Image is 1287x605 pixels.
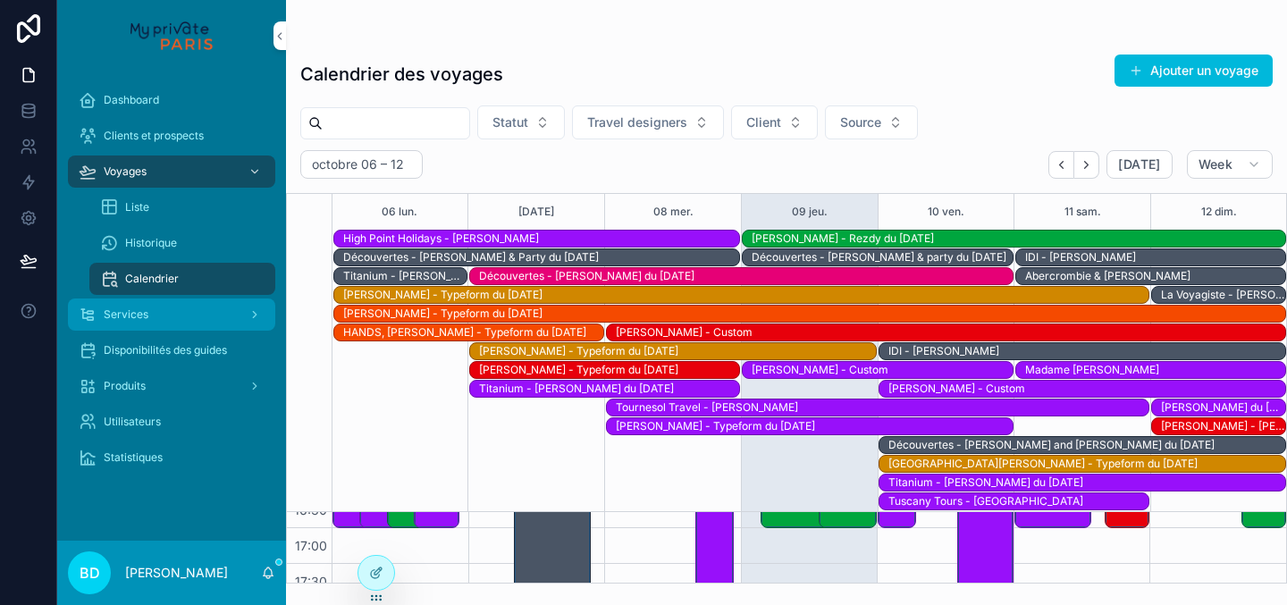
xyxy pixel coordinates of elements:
span: Clients et prospects [104,129,204,143]
div: Découvertes - [PERSON_NAME] and [PERSON_NAME] du [DATE] [888,438,1285,452]
div: Tournesol Travel - [PERSON_NAME] [616,400,1149,415]
div: IDI - Klein [1025,249,1285,265]
div: [PERSON_NAME] - Typeform du [DATE] [616,419,1013,433]
div: Madame [PERSON_NAME] [1025,363,1285,377]
div: Rothrock, Linda - Typeform du 31/12/2024 [479,343,876,359]
button: Next [1074,151,1099,179]
button: [DATE] [1106,150,1172,179]
div: [PERSON_NAME] - Custom [616,325,1285,340]
div: HANDS, [PERSON_NAME] - Typeform du [DATE] [343,325,603,340]
div: High Point Holidays - Grotrian [343,231,740,247]
span: Voyages [104,164,147,179]
button: 11 sam. [1064,194,1101,230]
span: Disponibilités des guides [104,343,227,357]
a: Disponibilités des guides [68,334,275,366]
span: Calendrier [125,272,179,286]
p: [PERSON_NAME] [125,564,228,582]
div: Michaelson , Sedra - Custom [616,324,1285,340]
div: La Voyagiste - Dardick [1161,287,1285,303]
button: Ajouter un voyage [1115,55,1273,87]
div: La Voyagiste - [PERSON_NAME] [1161,288,1285,302]
span: Liste [125,200,149,214]
div: IDI - Tauzin [888,343,1285,359]
span: Services [104,307,148,322]
span: Utilisateurs [104,415,161,429]
div: Découvertes - Mr Mendoza du 23/07/2025 [479,268,1013,284]
a: Utilisateurs [68,406,275,438]
div: Jennings, Heather - Custom [752,362,1012,378]
a: Statistiques [68,441,275,474]
div: Abercrombie & [PERSON_NAME] [1025,269,1285,283]
span: Week [1199,156,1232,172]
div: High Point Holidays - [PERSON_NAME] [343,231,740,246]
a: Dashboard [68,84,275,116]
div: Titanium - Dennis Ratinoff du 02/02/2025 [343,268,467,284]
div: Découvertes - William Whitaker & party du 06/10/2025 [752,249,1012,265]
span: [DATE] [1118,156,1160,172]
div: [PERSON_NAME] - Custom [888,382,1285,396]
button: Select Button [477,105,565,139]
div: [PERSON_NAME] - [PERSON_NAME] [1161,419,1285,433]
a: Clients et prospects [68,120,275,152]
span: 16:30 [290,502,332,517]
span: BD [80,562,100,584]
div: Nestro, Cheryl - Rezdy du 27/09/2025 [1161,399,1285,416]
div: [PERSON_NAME] - Typeform du [DATE] [343,288,1149,302]
span: Statut [492,113,528,131]
button: 12 dim. [1201,194,1237,230]
div: Découvertes - [PERSON_NAME] & Party du [DATE] [343,250,740,265]
div: Découvertes - Lynn Wailes & Party du 04/07/2025 [343,249,740,265]
button: 10 ven. [928,194,964,230]
div: Titanium - [PERSON_NAME] du [DATE] [479,382,739,396]
a: Produits [68,370,275,402]
span: 17:00 [290,538,332,553]
span: Historique [125,236,177,250]
button: 06 lun. [382,194,417,230]
button: Select Button [731,105,818,139]
a: Voyages [68,155,275,188]
div: Titanium - [PERSON_NAME] du [DATE] [888,475,1285,490]
span: Source [840,113,881,131]
span: 17:30 [290,574,332,589]
div: 08 mer. [653,194,694,230]
div: Titanium - Silva du 25/08/2025 [479,381,739,397]
a: Services [68,298,275,331]
div: Découvertes - [PERSON_NAME] du [DATE] [479,269,1013,283]
div: Harrison, Marcus - Typeform du 09/12/2024 [343,306,1285,322]
a: Calendrier [89,263,275,295]
div: Découvertes - Mr. Pascucci and Mrs. Puntillo du 23/09/2025 [888,437,1285,453]
div: Tournesol Travel - Borgardt [616,399,1149,416]
div: scrollable content [57,71,286,497]
button: [DATE] [518,194,554,230]
div: Wernet, Connie - Typeform du 05/08/2025 [616,418,1013,434]
span: Client [746,113,781,131]
div: [GEOGRAPHIC_DATA][PERSON_NAME] - Typeform du [DATE] [888,457,1285,471]
div: Abercrombie & Kent - De Witt [1025,268,1285,284]
div: Rutledge, Victoria - Typeform du 25/09/2025 [479,362,739,378]
div: [PERSON_NAME] - Typeform du [DATE] [343,307,1285,321]
div: Découvertes - [PERSON_NAME] & party du [DATE] [752,250,1012,265]
div: Tuscany Tours - [GEOGRAPHIC_DATA] [888,494,1148,508]
span: Dashboard [104,93,159,107]
div: Titanium - [PERSON_NAME] du [DATE] [343,269,467,283]
span: Produits [104,379,146,393]
div: Christos, Christina - Typeform du 28/08/2025 [343,287,1149,303]
button: Back [1048,151,1074,179]
div: IDI - [PERSON_NAME] [1025,250,1285,265]
div: Tuscany Tours - Rio [888,493,1148,509]
div: IDI - Mueller [1161,418,1285,434]
button: Week [1187,150,1273,179]
div: [PERSON_NAME] - Typeform du [DATE] [479,363,739,377]
img: App logo [130,21,212,50]
button: Select Button [825,105,918,139]
div: Titanium - Veitch du 20/08/2025 [888,475,1285,491]
a: Liste [89,191,275,223]
button: 09 jeu. [792,194,828,230]
h2: octobre 06 – 12 [312,155,404,173]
